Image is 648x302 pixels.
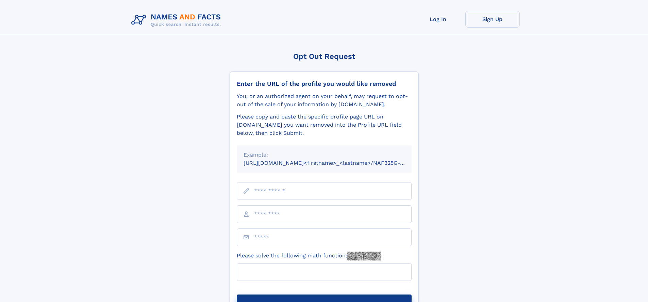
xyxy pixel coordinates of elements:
[237,113,412,137] div: Please copy and paste the specific profile page URL on [DOMAIN_NAME] you want removed into the Pr...
[465,11,520,28] a: Sign Up
[244,151,405,159] div: Example:
[237,80,412,88] div: Enter the URL of the profile you would like removed
[244,160,425,166] small: [URL][DOMAIN_NAME]<firstname>_<lastname>/NAF325G-xxxxxxxx
[237,92,412,109] div: You, or an authorized agent on your behalf, may request to opt-out of the sale of your informatio...
[237,252,381,260] label: Please solve the following math function:
[230,52,419,61] div: Opt Out Request
[129,11,227,29] img: Logo Names and Facts
[411,11,465,28] a: Log In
